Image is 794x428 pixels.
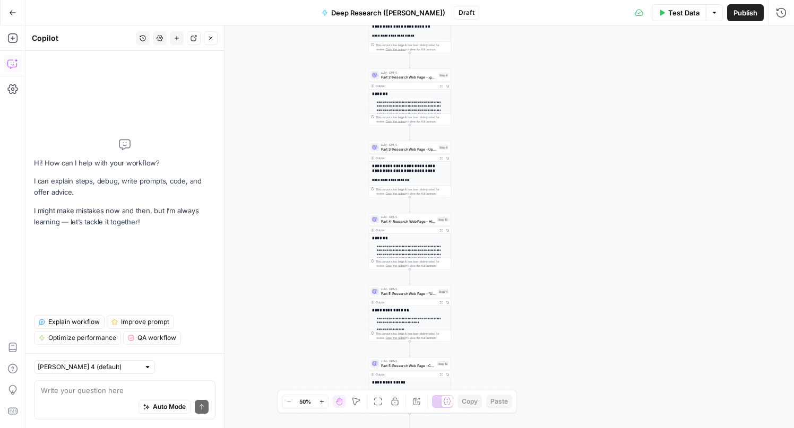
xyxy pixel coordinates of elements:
[139,400,191,414] button: Auto Mode
[458,395,482,408] button: Copy
[386,336,406,339] span: Copy the output
[381,71,436,75] span: LLM · GPT-5
[299,397,311,406] span: 50%
[376,43,448,51] div: This output is too large & has been abbreviated for review. to view the full content.
[48,333,116,343] span: Optimize performance
[438,73,448,77] div: Step 8
[438,289,448,294] div: Step 11
[381,291,436,296] span: Part 5: Research Web Page - "Unverifiable"
[376,156,436,160] div: Output
[652,4,706,21] button: Test Data
[376,84,436,88] div: Output
[137,333,176,343] span: QA workflow
[409,197,411,213] g: Edge from step_9 to step_10
[38,362,140,372] input: Claude Sonnet 4 (default)
[121,317,169,327] span: Improve prompt
[331,7,445,18] span: Deep Research ([PERSON_NAME])
[34,205,215,228] p: I might make mistakes now and then, but I’m always learning — let’s tackle it together!
[727,4,764,21] button: Publish
[486,395,512,408] button: Paste
[409,53,411,68] g: Edge from step_1 to step_8
[381,74,436,80] span: Part 2: Research Web Page - .gov / .edu Only
[376,115,448,124] div: This output is too large & has been abbreviated for review. to view the full content.
[107,315,174,329] button: Improve prompt
[376,259,448,268] div: This output is too large & has been abbreviated for review. to view the full content.
[34,158,215,169] p: Hi! How can I help with your workflow?
[376,187,448,196] div: This output is too large & has been abbreviated for review. to view the full content.
[381,146,436,152] span: Part 3: Research Web Page - Updated Date + Two Sources Supporting
[386,264,406,267] span: Copy the output
[386,192,406,195] span: Copy the output
[48,317,100,327] span: Explain workflow
[386,120,406,123] span: Copy the output
[438,145,448,150] div: Step 9
[409,269,411,285] g: Edge from step_10 to step_11
[386,48,406,51] span: Copy the output
[437,361,448,366] div: Step 12
[376,300,436,304] div: Output
[34,315,105,329] button: Explain workflow
[381,363,435,368] span: Part 5: Research Web Page - Contradiction
[381,143,436,147] span: LLM · GPT-5
[315,4,452,21] button: Deep Research ([PERSON_NAME])
[32,33,133,43] div: Copilot
[376,372,436,377] div: Output
[153,402,186,412] span: Auto Mode
[34,331,121,345] button: Optimize performance
[381,359,435,363] span: LLM · GPT-5
[369,141,451,197] div: LLM · GPT-5Part 3: Research Web Page - Updated Date + Two Sources SupportingStep 9Output**** ****...
[462,397,478,406] span: Copy
[490,397,508,406] span: Paste
[437,217,448,222] div: Step 10
[34,176,215,198] p: I can explain steps, debug, write prompts, code, and offer advice.
[733,7,757,18] span: Publish
[409,342,411,357] g: Edge from step_11 to step_12
[381,215,435,219] span: LLM · GPT-5
[376,331,448,340] div: This output is too large & has been abbreviated for review. to view the full content.
[123,331,181,345] button: QA workflow
[381,219,435,224] span: Part 4: Research Web Page - High / Medium / Low
[409,125,411,141] g: Edge from step_8 to step_9
[376,228,436,232] div: Output
[459,8,474,18] span: Draft
[381,287,436,291] span: LLM · GPT-5
[668,7,700,18] span: Test Data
